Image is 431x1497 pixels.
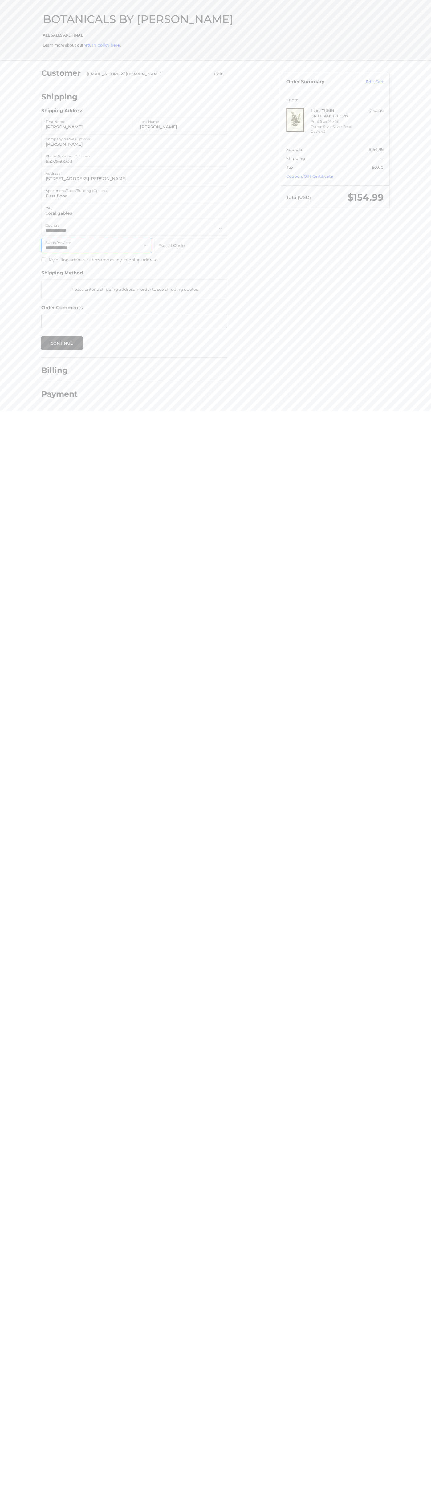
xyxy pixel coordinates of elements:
[41,257,227,262] label: My billing address is the same as my shipping address.
[46,136,92,142] label: Company Name
[41,270,83,279] legend: Shipping Method
[42,283,227,295] p: Please enter a shipping address in order to see shipping quotes
[286,97,384,102] h3: 1 Item
[352,79,384,85] a: Edit Cart
[380,156,384,161] span: --
[46,239,71,246] label: State/Province
[286,79,352,85] h3: Order Summary
[41,336,83,350] button: Continue
[46,205,52,212] label: City
[41,68,81,78] h2: Customer
[209,70,227,79] button: Edit
[75,137,92,141] small: (Optional)
[311,124,358,134] li: Frame Style Silver Bead Option 2
[372,165,384,170] span: $0.00
[41,107,83,117] legend: Shipping Address
[46,222,59,229] label: Country
[46,118,65,125] label: First Name
[43,42,388,48] p: Learn more about our .
[41,366,77,375] h2: Billing
[359,108,384,114] div: $154.99
[43,12,233,26] a: BOTANICALS BY [PERSON_NAME]
[286,147,303,152] span: Subtotal
[87,71,197,77] div: [EMAIL_ADDRESS][DOMAIN_NAME]
[369,147,384,152] span: $154.99
[43,32,83,38] b: ALL SALES ARE FINAL
[83,43,120,47] a: return policy here
[46,170,60,177] label: Address
[286,165,293,170] span: Tax
[41,304,83,314] legend: Order Comments
[41,389,78,399] h2: Payment
[158,238,185,253] label: Postal Code
[46,187,109,194] label: Apartment/Suite/Building
[41,92,78,102] h2: Shipping
[92,189,109,193] small: (Optional)
[73,154,90,158] small: (Optional)
[286,156,305,161] span: Shipping
[348,192,384,203] span: $154.99
[311,108,358,118] h4: 1 x AUTUMN BRILLIANCE FERN
[46,153,90,160] label: Phone Number
[286,194,311,200] span: Total (USD)
[286,174,333,179] a: Coupon/Gift Certificate
[140,118,159,125] label: Last Name
[311,119,358,124] li: Print Size 14 x 18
